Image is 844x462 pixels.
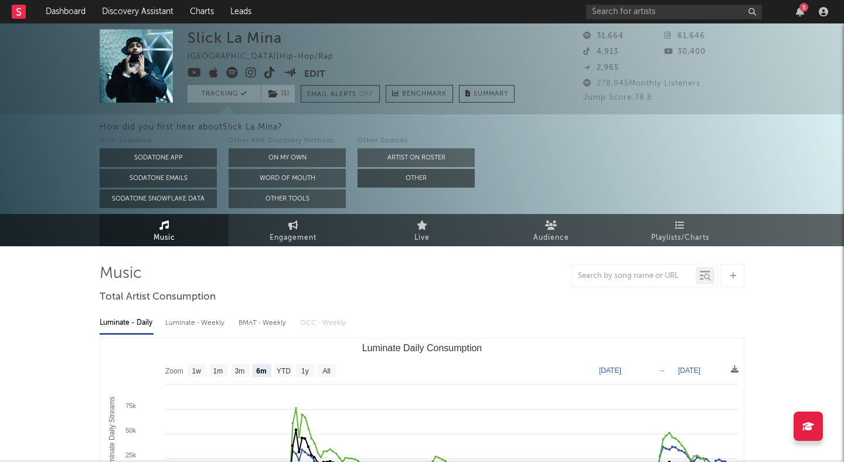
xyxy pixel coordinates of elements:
div: Other A&R Discovery Methods [229,134,346,148]
div: How did you first hear about Slick La Mina ? [100,120,844,134]
button: On My Own [229,148,346,167]
span: 61,646 [664,32,705,40]
span: 4,913 [583,48,618,56]
text: [DATE] [599,366,621,375]
button: Email AlertsOff [301,85,380,103]
span: 30,400 [664,48,706,56]
text: All [322,367,330,375]
span: 278,945 Monthly Listeners [583,80,700,87]
text: 50k [125,427,136,434]
a: Playlists/Charts [615,214,744,246]
span: Music [154,231,175,245]
button: Other Tools [229,189,346,208]
div: Other Sources [358,134,475,148]
text: 1w [192,367,202,375]
button: Artist on Roster [358,148,475,167]
div: Slick La Mina [188,29,282,46]
button: 5 [796,7,804,16]
span: Live [414,231,430,245]
text: Luminate Daily Consumption [362,343,482,353]
div: [GEOGRAPHIC_DATA] | Hip-Hop/Rap [188,50,347,64]
span: Summary [474,91,508,97]
a: Music [100,214,229,246]
text: 3m [235,367,245,375]
span: Engagement [270,231,316,245]
button: Sodatone Snowflake Data [100,189,217,208]
button: Edit [304,67,325,81]
input: Search for artists [586,5,762,19]
text: 1m [213,367,223,375]
a: Live [358,214,486,246]
div: Luminate - Daily [100,313,154,333]
text: 75k [125,402,136,409]
span: Benchmark [402,87,447,101]
span: 2,965 [583,64,619,72]
span: Jump Score: 78.8 [583,94,652,101]
div: Luminate - Weekly [165,313,227,333]
span: Playlists/Charts [651,231,709,245]
span: ( 1 ) [261,85,295,103]
a: Engagement [229,214,358,246]
div: BMAT - Weekly [239,313,288,333]
text: → [658,366,665,375]
span: 31,664 [583,32,624,40]
button: (1) [261,85,295,103]
button: Other [358,169,475,188]
text: [DATE] [678,366,700,375]
text: 1y [301,367,309,375]
text: 6m [256,367,266,375]
text: 25k [125,451,136,458]
button: Summary [459,85,515,103]
text: YTD [277,367,291,375]
span: Audience [533,231,569,245]
div: With Sodatone [100,134,217,148]
em: Off [359,91,373,98]
div: 5 [799,3,808,12]
input: Search by song name or URL [572,271,696,281]
a: Benchmark [386,85,453,103]
button: Word Of Mouth [229,169,346,188]
button: Tracking [188,85,261,103]
text: Zoom [165,367,183,375]
button: Sodatone Emails [100,169,217,188]
span: Total Artist Consumption [100,290,216,304]
button: Sodatone App [100,148,217,167]
a: Audience [486,214,615,246]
